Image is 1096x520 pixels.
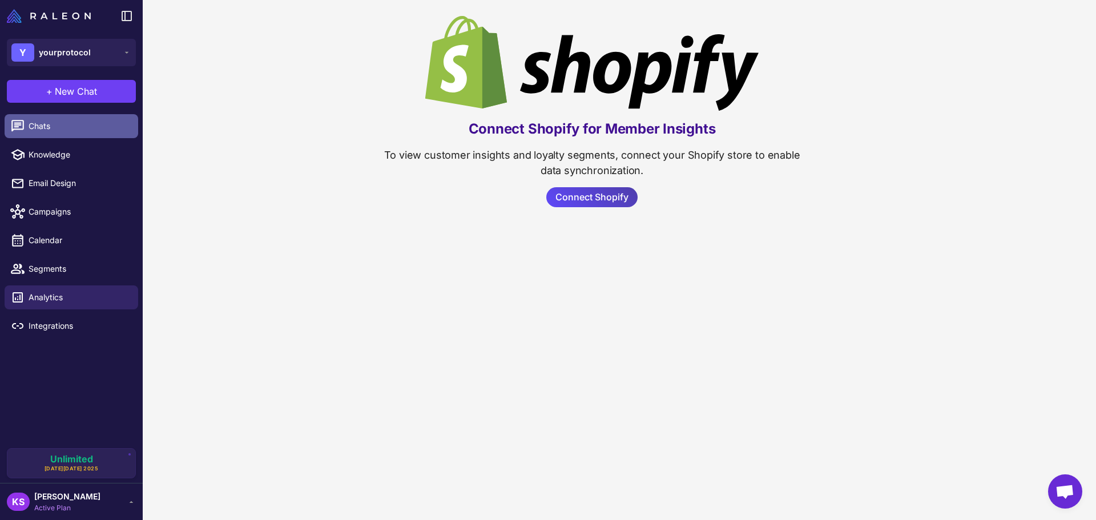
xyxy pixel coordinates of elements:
h2: Connect Shopify for Member Insights [469,120,716,138]
span: + [46,84,53,98]
span: Analytics [29,291,129,304]
a: Calendar [5,228,138,252]
span: Email Design [29,177,129,190]
span: Segments [29,263,129,275]
a: Raleon Logo [7,9,95,23]
button: +New Chat [7,80,136,103]
a: Knowledge [5,143,138,167]
span: Unlimited [50,454,93,463]
p: To view customer insights and loyalty segments, connect your Shopify store to enable data synchro... [376,147,809,178]
a: Chats [5,114,138,138]
span: Connect Shopify [555,187,628,207]
span: New Chat [55,84,97,98]
span: Knowledge [29,148,129,161]
span: Integrations [29,320,129,332]
button: Yyourprotocol [7,39,136,66]
span: Chats [29,120,129,132]
a: Campaigns [5,200,138,224]
a: Open chat [1048,474,1082,509]
a: Analytics [5,285,138,309]
span: Calendar [29,234,129,247]
a: Segments [5,257,138,281]
div: KS [7,493,30,511]
a: Email Design [5,171,138,195]
span: yourprotocol [39,46,91,59]
span: Campaigns [29,205,129,218]
div: Y [11,43,34,62]
img: Raleon Logo [7,9,91,23]
img: shopify-logo-primary-logo-456baa801ee66a0a435671082365958316831c9960c480451dd0330bcdae304f.svg [425,16,759,111]
span: [PERSON_NAME] [34,490,100,503]
span: [DATE][DATE] 2025 [45,465,99,473]
span: Active Plan [34,503,100,513]
a: Integrations [5,314,138,338]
